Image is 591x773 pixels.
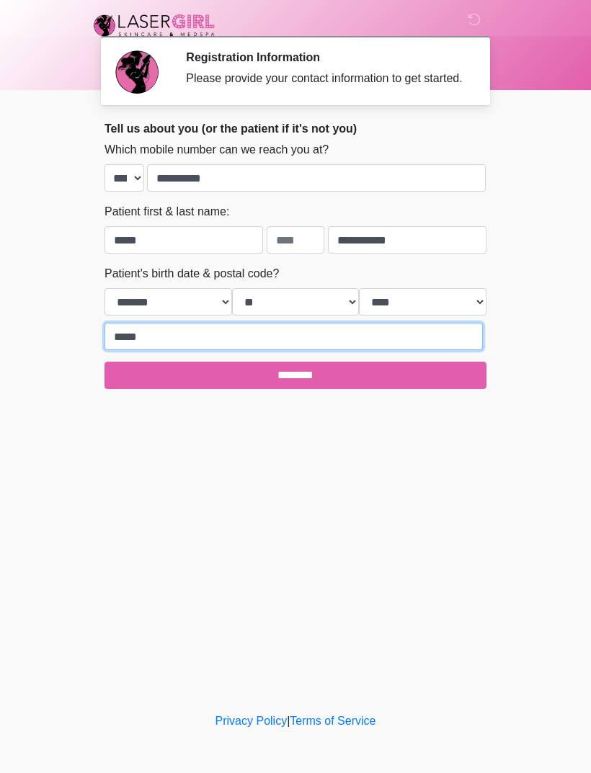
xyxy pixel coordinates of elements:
h2: Tell us about you (or the patient if it's not you) [105,122,486,135]
a: Privacy Policy [215,715,288,727]
img: Laser Girl Med Spa LLC Logo [90,11,218,40]
img: Agent Avatar [115,50,159,94]
label: Patient first & last name: [105,203,229,220]
div: Please provide your contact information to get started. [186,70,465,87]
a: | [287,715,290,727]
a: Terms of Service [290,715,376,727]
h2: Registration Information [186,50,465,64]
label: Patient's birth date & postal code? [105,265,279,282]
label: Which mobile number can we reach you at? [105,141,329,158]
